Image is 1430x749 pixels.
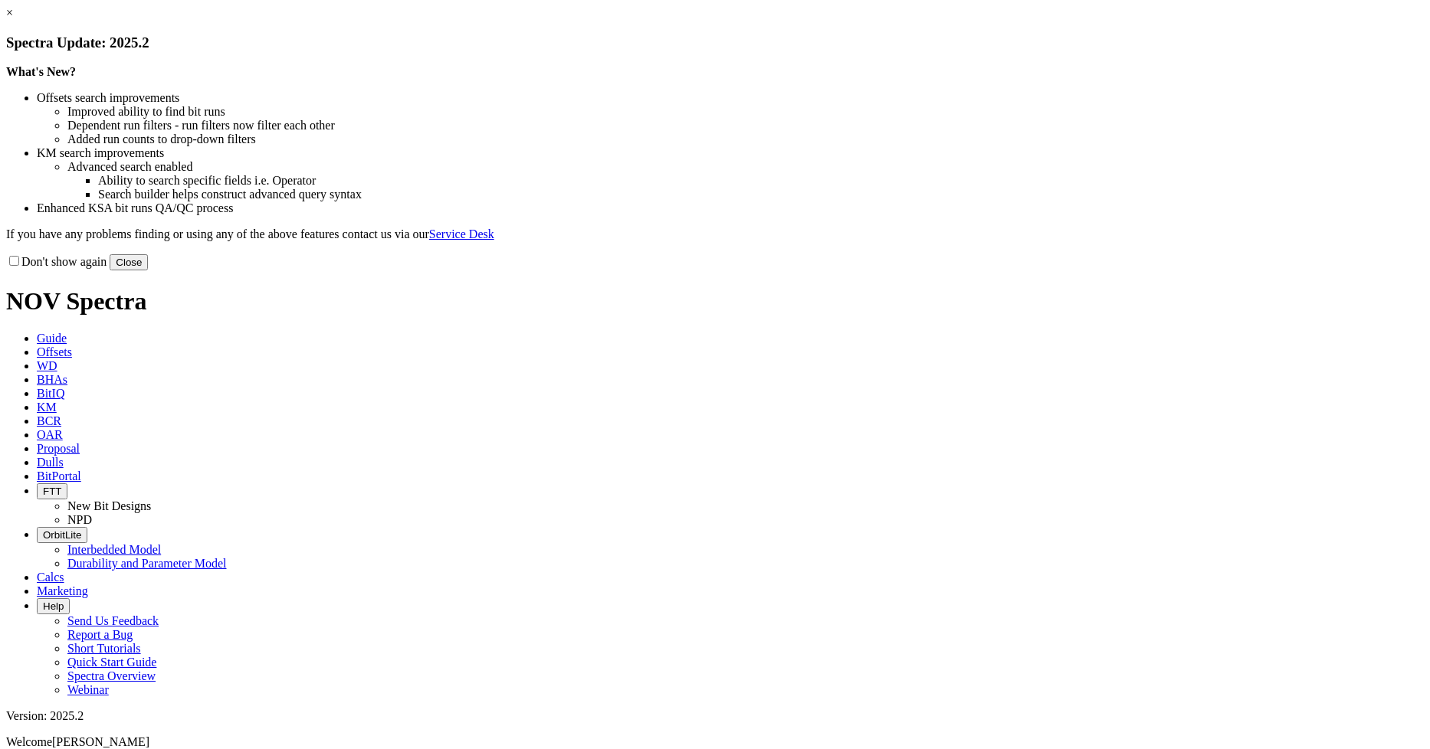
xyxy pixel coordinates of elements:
[37,387,64,400] span: BitIQ
[37,469,81,482] span: BitPortal
[67,642,141,655] a: Short Tutorials
[37,345,72,358] span: Offsets
[37,571,64,584] span: Calcs
[6,227,1424,241] p: If you have any problems finding or using any of the above features contact us via our
[37,428,63,441] span: OAR
[43,486,61,497] span: FTT
[37,414,61,427] span: BCR
[429,227,494,240] a: Service Desk
[67,513,92,526] a: NPD
[37,359,57,372] span: WD
[6,255,107,268] label: Don't show again
[37,442,80,455] span: Proposal
[67,105,1424,119] li: Improved ability to find bit runs
[6,709,1424,723] div: Version: 2025.2
[6,287,1424,316] h1: NOV Spectra
[37,91,1424,105] li: Offsets search improvements
[6,34,1424,51] h3: Spectra Update: 2025.2
[67,132,1424,146] li: Added run counts to drop-down filters
[6,6,13,19] a: ×
[67,614,159,627] a: Send Us Feedback
[67,683,109,696] a: Webinar
[43,529,81,541] span: OrbitLite
[37,332,67,345] span: Guide
[67,669,156,682] a: Spectra Overview
[6,65,76,78] strong: What's New?
[37,373,67,386] span: BHAs
[67,160,1424,174] li: Advanced search enabled
[52,735,149,748] span: [PERSON_NAME]
[67,499,151,512] a: New Bit Designs
[37,146,1424,160] li: KM search improvements
[37,456,64,469] span: Dulls
[43,600,64,612] span: Help
[6,735,1424,749] p: Welcome
[67,557,227,570] a: Durability and Parameter Model
[37,201,1424,215] li: Enhanced KSA bit runs QA/QC process
[110,254,148,270] button: Close
[37,401,57,414] span: KM
[98,174,1424,188] li: Ability to search specific fields i.e. Operator
[67,628,133,641] a: Report a Bug
[98,188,1424,201] li: Search builder helps construct advanced query syntax
[67,119,1424,132] li: Dependent run filters - run filters now filter each other
[67,656,156,669] a: Quick Start Guide
[37,584,88,597] span: Marketing
[67,543,161,556] a: Interbedded Model
[9,256,19,266] input: Don't show again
